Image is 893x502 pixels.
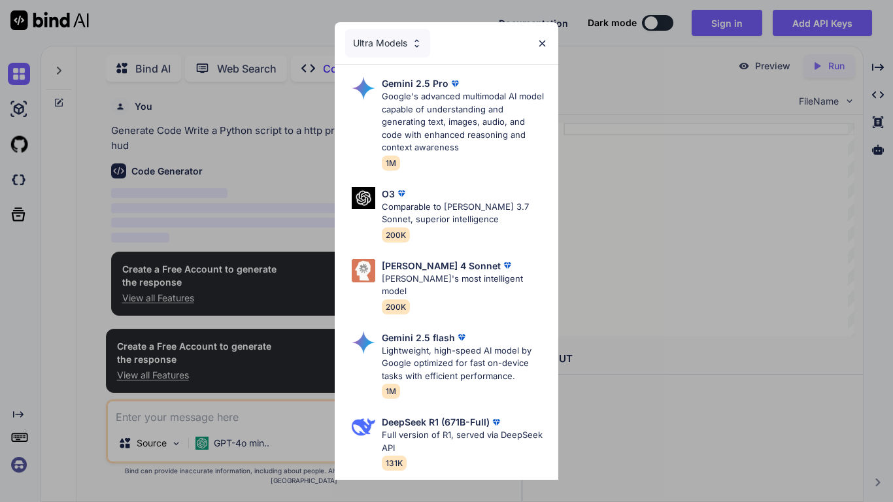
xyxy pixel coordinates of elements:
[352,187,375,210] img: Pick Models
[382,227,410,243] span: 200K
[352,76,375,100] img: Pick Models
[352,331,375,354] img: Pick Models
[382,456,407,471] span: 131K
[411,38,422,49] img: Pick Models
[382,429,548,454] p: Full version of R1, served via DeepSeek API
[382,187,395,201] p: O3
[501,259,514,272] img: premium
[382,384,400,399] span: 1M
[382,415,490,429] p: DeepSeek R1 (671B-Full)
[382,299,410,314] span: 200K
[455,331,468,344] img: premium
[448,77,462,90] img: premium
[490,416,503,429] img: premium
[382,344,548,383] p: Lightweight, high-speed AI model by Google optimized for fast on-device tasks with efficient perf...
[382,90,548,154] p: Google's advanced multimodal AI model capable of understanding and generating text, images, audio...
[382,201,548,226] p: Comparable to [PERSON_NAME] 3.7 Sonnet, superior intelligence
[382,273,548,298] p: [PERSON_NAME]'s most intelligent model
[345,29,430,58] div: Ultra Models
[395,187,408,200] img: premium
[352,415,375,439] img: Pick Models
[352,259,375,282] img: Pick Models
[382,76,448,90] p: Gemini 2.5 Pro
[382,331,455,344] p: Gemini 2.5 flash
[382,259,501,273] p: [PERSON_NAME] 4 Sonnet
[537,38,548,49] img: close
[382,156,400,171] span: 1M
